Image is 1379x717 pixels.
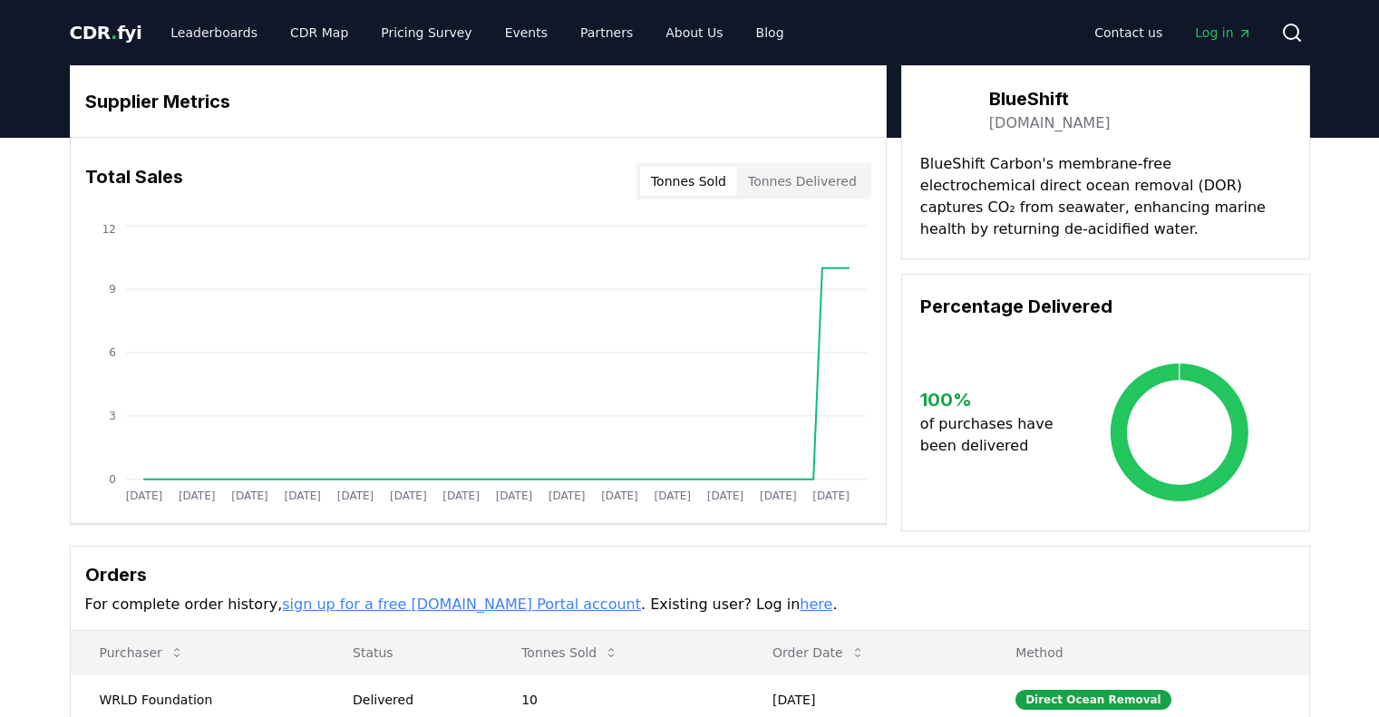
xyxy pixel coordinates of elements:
[85,594,1295,615] p: For complete order history, . Existing user? Log in .
[336,489,374,502] tspan: [DATE]
[156,16,272,49] a: Leaderboards
[156,16,798,49] nav: Main
[366,16,486,49] a: Pricing Survey
[111,22,117,44] span: .
[651,16,737,49] a: About Us
[338,644,478,662] p: Status
[231,489,268,502] tspan: [DATE]
[1015,690,1171,710] div: Direct Ocean Removal
[566,16,647,49] a: Partners
[812,489,850,502] tspan: [DATE]
[70,22,142,44] span: CDR fyi
[85,88,871,115] h3: Supplier Metrics
[1180,16,1266,49] a: Log in
[1001,644,1294,662] p: Method
[601,489,638,502] tspan: [DATE]
[507,635,633,671] button: Tonnes Sold
[760,489,797,502] tspan: [DATE]
[85,561,1295,588] h3: Orders
[654,489,691,502] tspan: [DATE]
[109,410,116,422] tspan: 3
[442,489,480,502] tspan: [DATE]
[1080,16,1266,49] nav: Main
[85,163,183,199] h3: Total Sales
[920,293,1291,320] h3: Percentage Delivered
[102,223,115,236] tspan: 12
[758,635,879,671] button: Order Date
[989,85,1111,112] h3: BlueShift
[1195,24,1251,42] span: Log in
[1080,16,1177,49] a: Contact us
[70,20,142,45] a: CDR.fyi
[742,16,799,49] a: Blog
[85,635,199,671] button: Purchaser
[737,167,868,196] button: Tonnes Delivered
[390,489,427,502] tspan: [DATE]
[490,16,562,49] a: Events
[282,596,641,613] a: sign up for a free [DOMAIN_NAME] Portal account
[109,346,116,359] tspan: 6
[920,84,971,135] img: BlueShift-logo
[109,283,116,296] tspan: 9
[495,489,532,502] tspan: [DATE]
[125,489,162,502] tspan: [DATE]
[284,489,321,502] tspan: [DATE]
[920,413,1068,457] p: of purchases have been delivered
[276,16,363,49] a: CDR Map
[178,489,215,502] tspan: [DATE]
[707,489,744,502] tspan: [DATE]
[549,489,586,502] tspan: [DATE]
[920,153,1291,240] p: BlueShift Carbon's membrane-free electrochemical direct ocean removal (DOR) captures CO₂ from sea...
[920,386,1068,413] h3: 100 %
[640,167,737,196] button: Tonnes Sold
[989,112,1111,134] a: [DOMAIN_NAME]
[353,691,478,709] div: Delivered
[109,473,116,486] tspan: 0
[800,596,832,613] a: here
